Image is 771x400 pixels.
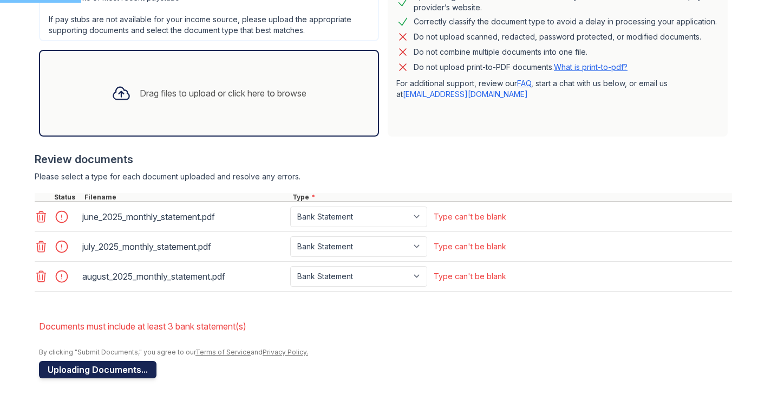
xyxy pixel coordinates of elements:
div: july_2025_monthly_statement.pdf [82,238,286,255]
div: Review documents [35,152,732,167]
div: Status [52,193,82,202]
a: What is print-to-pdf? [554,62,628,72]
a: [EMAIL_ADDRESS][DOMAIN_NAME] [403,89,528,99]
div: Do not combine multiple documents into one file. [414,46,587,59]
a: Terms of Service [195,348,251,356]
div: Do not upload scanned, redacted, password protected, or modified documents. [414,30,701,43]
div: Type can't be blank [434,241,506,252]
p: For additional support, review our , start a chat with us below, or email us at [396,78,719,100]
a: Privacy Policy. [263,348,308,356]
div: By clicking "Submit Documents," you agree to our and [39,348,732,357]
div: Correctly classify the document type to avoid a delay in processing your application. [414,15,717,28]
div: Type can't be blank [434,271,506,282]
div: Type can't be blank [434,211,506,222]
button: Uploading Documents... [39,361,156,378]
div: Type [290,193,732,202]
div: june_2025_monthly_statement.pdf [82,208,286,225]
div: Please select a type for each document uploaded and resolve any errors. [35,171,732,182]
div: Filename [82,193,290,202]
li: Documents must include at least 3 bank statement(s) [39,315,732,337]
div: august_2025_monthly_statement.pdf [82,268,286,285]
p: Do not upload print-to-PDF documents. [414,62,628,73]
a: FAQ [517,79,531,88]
div: Drag files to upload or click here to browse [140,87,306,100]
